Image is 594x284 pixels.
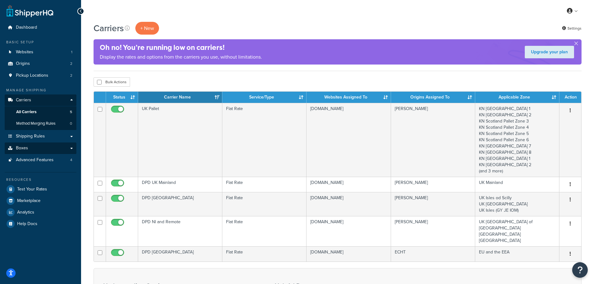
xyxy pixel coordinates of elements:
td: DPD NI and Remote [138,216,222,246]
td: UK Pallet [138,103,222,177]
td: [DOMAIN_NAME] [307,192,391,216]
td: [DOMAIN_NAME] [307,103,391,177]
span: Shipping Rules [16,134,45,139]
div: Basic Setup [5,40,76,45]
button: Bulk Actions [94,77,130,87]
a: Analytics [5,207,76,218]
span: 0 [70,121,72,126]
td: ECHT [391,246,475,262]
a: Test Your Rates [5,184,76,195]
a: Settings [562,24,582,33]
li: Origins [5,58,76,70]
td: KN [GEOGRAPHIC_DATA] 1 KN [GEOGRAPHIC_DATA] 2 KN Scotland Pallet Zone 3 KN Scotland Pallet Zone 4... [475,103,559,177]
a: Marketplace [5,195,76,206]
span: Dashboard [16,25,37,30]
span: 5 [70,109,72,115]
a: All Carriers 5 [5,106,76,118]
span: Pickup Locations [16,73,48,78]
span: Marketplace [17,198,41,204]
th: Applicable Zone: activate to sort column ascending [475,92,559,103]
td: Flat Rate [222,246,307,262]
td: DPD UK Mainland [138,177,222,192]
span: 2 [70,61,72,66]
a: Boxes [5,142,76,154]
a: ShipperHQ Home [7,5,53,17]
a: Help Docs [5,218,76,229]
li: All Carriers [5,106,76,118]
td: DPD [GEOGRAPHIC_DATA] [138,192,222,216]
td: [DOMAIN_NAME] [307,216,391,246]
td: Flat Rate [222,216,307,246]
span: Carriers [16,98,31,103]
p: Display the rates and options from the carriers you use, without limitations. [100,53,262,61]
a: Advanced Features 4 [5,154,76,166]
span: Method Merging Rules [16,121,56,126]
td: [PERSON_NAME] [391,192,475,216]
a: Carriers [5,94,76,106]
a: Pickup Locations 2 [5,70,76,81]
td: [PERSON_NAME] [391,103,475,177]
li: Carriers [5,94,76,130]
td: [PERSON_NAME] [391,177,475,192]
th: Websites Assigned To: activate to sort column ascending [307,92,391,103]
th: Status: activate to sort column ascending [106,92,138,103]
button: Open Resource Center [572,262,588,278]
td: UK [GEOGRAPHIC_DATA] of [GEOGRAPHIC_DATA] [GEOGRAPHIC_DATA] [GEOGRAPHIC_DATA] [475,216,559,246]
a: Websites 1 [5,46,76,58]
li: Method Merging Rules [5,118,76,129]
td: [DOMAIN_NAME] [307,177,391,192]
span: Help Docs [17,221,37,227]
h1: Carriers [94,22,124,34]
span: All Carriers [16,109,36,115]
th: Origins Assigned To: activate to sort column ascending [391,92,475,103]
span: Boxes [16,146,28,151]
td: [DOMAIN_NAME] [307,246,391,262]
span: Origins [16,61,30,66]
td: EU and the EEA [475,246,559,262]
li: Advanced Features [5,154,76,166]
a: Shipping Rules [5,131,76,142]
td: Flat Rate [222,103,307,177]
th: Service/Type: activate to sort column ascending [222,92,307,103]
td: DPD [GEOGRAPHIC_DATA] [138,246,222,262]
a: Dashboard [5,22,76,33]
td: Flat Rate [222,192,307,216]
li: Pickup Locations [5,70,76,81]
th: Carrier Name: activate to sort column ascending [138,92,222,103]
div: Manage Shipping [5,88,76,93]
td: [PERSON_NAME] [391,216,475,246]
h4: Oh no! You’re running low on carriers! [100,42,262,53]
td: UK Mainland [475,177,559,192]
span: Test Your Rates [17,187,47,192]
th: Action [559,92,581,103]
td: UK Isles od Scilly UK [GEOGRAPHIC_DATA] UK Isles (GY JE IOM) [475,192,559,216]
td: Flat Rate [222,177,307,192]
a: Origins 2 [5,58,76,70]
button: + New [135,22,159,35]
span: 1 [71,50,72,55]
a: Method Merging Rules 0 [5,118,76,129]
span: Websites [16,50,33,55]
li: Websites [5,46,76,58]
a: Upgrade your plan [525,46,574,58]
span: 4 [70,157,72,163]
span: 2 [70,73,72,78]
span: Advanced Features [16,157,54,163]
span: Analytics [17,210,34,215]
div: Resources [5,177,76,182]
